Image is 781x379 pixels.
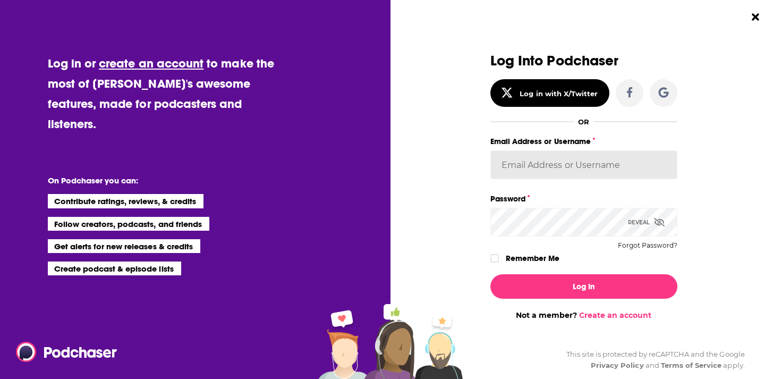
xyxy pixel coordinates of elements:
[490,53,677,69] h3: Log Into Podchaser
[16,342,109,362] a: Podchaser - Follow, Share and Rate Podcasts
[99,56,203,71] a: create an account
[490,274,677,299] button: Log In
[490,79,609,107] button: Log in with X/Twitter
[490,134,677,148] label: Email Address or Username
[520,89,598,98] div: Log in with X/Twitter
[618,242,677,249] button: Forgot Password?
[48,194,204,208] li: Contribute ratings, reviews, & credits
[628,208,665,237] div: Reveal
[591,361,644,369] a: Privacy Policy
[48,239,200,253] li: Get alerts for new releases & credits
[745,7,766,27] button: Close Button
[490,310,677,320] div: Not a member?
[48,262,181,275] li: Create podcast & episode lists
[506,251,559,265] label: Remember Me
[48,175,260,186] li: On Podchaser you can:
[661,361,722,369] a: Terms of Service
[558,349,745,371] div: This site is protected by reCAPTCHA and the Google and apply.
[48,217,210,231] li: Follow creators, podcasts, and friends
[16,342,118,362] img: Podchaser - Follow, Share and Rate Podcasts
[490,192,677,206] label: Password
[490,150,677,179] input: Email Address or Username
[578,117,589,126] div: OR
[579,310,651,320] a: Create an account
